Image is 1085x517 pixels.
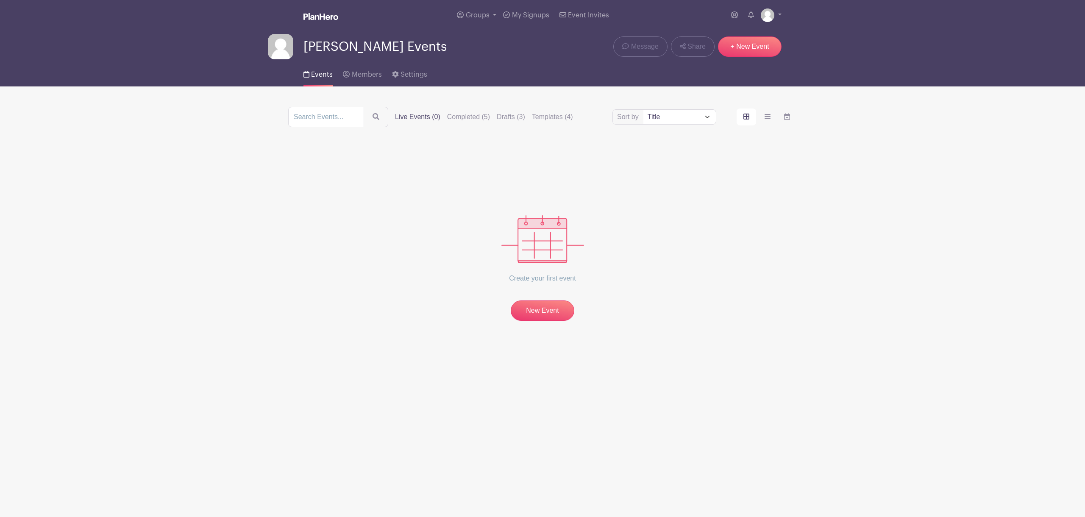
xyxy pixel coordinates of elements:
p: Create your first event [501,263,584,294]
a: + New Event [718,36,782,57]
input: Search Events... [288,107,364,127]
span: Share [687,42,706,52]
label: Templates (4) [532,112,573,122]
div: order and view [737,108,797,125]
span: My Signups [512,12,549,19]
label: Drafts (3) [497,112,525,122]
span: Members [352,71,382,78]
div: filters [395,112,573,122]
a: New Event [511,300,574,321]
img: events_empty-56550af544ae17c43cc50f3ebafa394433d06d5f1891c01edc4b5d1d59cfda54.svg [501,215,584,263]
label: Completed (5) [447,112,490,122]
a: Message [613,36,667,57]
label: Sort by [617,112,641,122]
a: Settings [392,59,427,86]
img: default-ce2991bfa6775e67f084385cd625a349d9dcbb7a52a09fb2fda1e96e2d18dcdb.png [761,8,774,22]
img: default-ce2991bfa6775e67f084385cd625a349d9dcbb7a52a09fb2fda1e96e2d18dcdb.png [268,34,293,59]
a: Share [671,36,715,57]
span: Event Invites [568,12,609,19]
span: Settings [401,71,427,78]
span: Message [631,42,659,52]
span: Events [311,71,333,78]
span: Groups [466,12,490,19]
a: Events [303,59,333,86]
img: logo_white-6c42ec7e38ccf1d336a20a19083b03d10ae64f83f12c07503d8b9e83406b4c7d.svg [303,13,338,20]
a: Members [343,59,381,86]
label: Live Events (0) [395,112,440,122]
span: [PERSON_NAME] Events [303,40,447,54]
